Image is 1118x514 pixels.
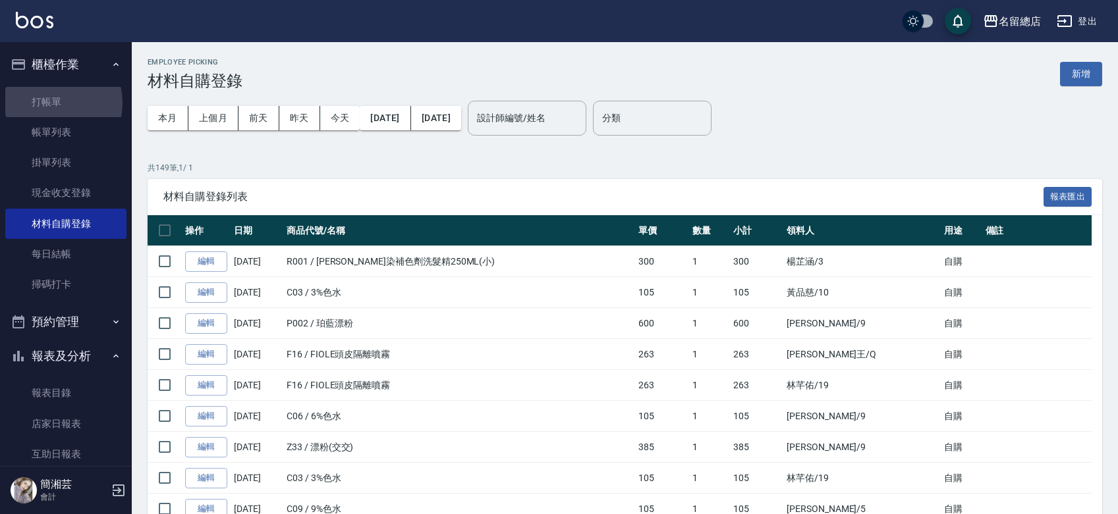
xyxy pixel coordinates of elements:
[231,401,283,432] td: [DATE]
[5,269,126,299] a: 掃碼打卡
[5,439,126,469] a: 互助日報表
[231,339,283,370] td: [DATE]
[1051,9,1102,34] button: 登出
[148,162,1102,174] p: 共 149 筆, 1 / 1
[279,106,320,130] button: 昨天
[1060,62,1102,86] button: 新增
[941,277,982,308] td: 自購
[16,12,53,28] img: Logo
[783,215,941,246] th: 領料人
[635,432,688,463] td: 385
[283,246,635,277] td: R001 / [PERSON_NAME]染補色劑洗髮精250ML(小)
[689,308,730,339] td: 1
[941,246,982,277] td: 自購
[1060,67,1102,80] a: 新增
[320,106,360,130] button: 今天
[689,246,730,277] td: 1
[5,339,126,373] button: 報表及分析
[185,282,227,303] a: 編輯
[689,277,730,308] td: 1
[730,432,783,463] td: 385
[689,339,730,370] td: 1
[5,305,126,339] button: 預約管理
[185,437,227,457] a: 編輯
[783,308,941,339] td: [PERSON_NAME] /9
[40,478,107,491] h5: 簡湘芸
[783,432,941,463] td: [PERSON_NAME] /9
[231,246,283,277] td: [DATE]
[689,432,730,463] td: 1
[783,277,941,308] td: 黃品慈 /10
[283,401,635,432] td: C06 / 6%色水
[5,409,126,439] a: 店家日報表
[730,246,783,277] td: 300
[238,106,279,130] button: 前天
[283,463,635,494] td: C03 / 3%色水
[941,370,982,401] td: 自購
[185,344,227,365] a: 編輯
[635,401,688,432] td: 105
[689,463,730,494] td: 1
[185,313,227,334] a: 編輯
[730,370,783,401] td: 263
[283,215,635,246] th: 商品代號/名稱
[185,375,227,396] a: 編輯
[5,378,126,408] a: 報表目錄
[941,401,982,432] td: 自購
[5,239,126,269] a: 每日結帳
[689,370,730,401] td: 1
[163,190,1044,203] span: 材料自購登錄列表
[231,277,283,308] td: [DATE]
[231,308,283,339] td: [DATE]
[11,477,37,503] img: Person
[148,106,188,130] button: 本月
[730,277,783,308] td: 105
[5,87,126,117] a: 打帳單
[5,178,126,208] a: 現金收支登錄
[231,215,283,246] th: 日期
[689,215,730,246] th: 數量
[40,491,107,503] p: 會計
[5,47,126,82] button: 櫃檯作業
[730,401,783,432] td: 105
[283,308,635,339] td: P002 / 珀藍漂粉
[635,277,688,308] td: 105
[185,406,227,426] a: 編輯
[635,463,688,494] td: 105
[283,432,635,463] td: Z33 / 漂粉(交交)
[5,147,126,178] a: 掛單列表
[941,339,982,370] td: 自購
[5,209,126,239] a: 材料自購登錄
[783,463,941,494] td: 林芊佑 /19
[635,370,688,401] td: 263
[5,117,126,147] a: 帳單列表
[982,215,1092,246] th: 備註
[283,277,635,308] td: C03 / 3%色水
[783,246,941,277] td: 楊芷涵 /3
[231,463,283,494] td: [DATE]
[635,215,688,246] th: 單價
[635,246,688,277] td: 300
[941,308,982,339] td: 自購
[941,463,982,494] td: 自購
[978,8,1046,35] button: 名留總店
[185,251,227,272] a: 編輯
[182,215,231,246] th: 操作
[635,339,688,370] td: 263
[783,339,941,370] td: [PERSON_NAME]王 /Q
[148,58,242,66] h2: Employee Picking
[730,308,783,339] td: 600
[411,106,461,130] button: [DATE]
[1044,190,1092,202] a: 報表匯出
[941,215,982,246] th: 用途
[999,13,1041,30] div: 名留總店
[783,370,941,401] td: 林芊佑 /19
[730,339,783,370] td: 263
[730,215,783,246] th: 小計
[185,468,227,488] a: 編輯
[148,72,242,90] h3: 材料自購登錄
[941,432,982,463] td: 自購
[231,432,283,463] td: [DATE]
[945,8,971,34] button: save
[783,401,941,432] td: [PERSON_NAME] /9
